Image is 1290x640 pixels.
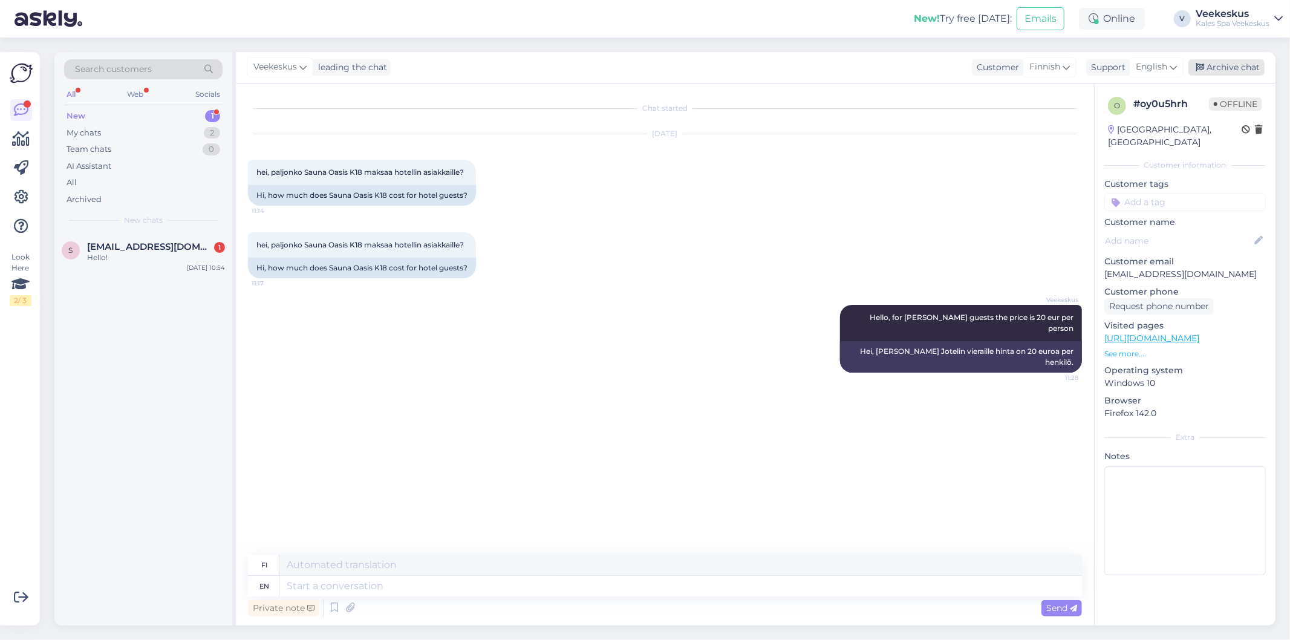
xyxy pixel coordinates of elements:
span: Veekeskus [1033,295,1078,304]
span: 11:28 [1033,373,1078,382]
div: Private note [248,600,319,616]
div: All [64,87,78,102]
p: Windows 10 [1104,377,1266,390]
span: sezerilyan@gmail.com [87,241,213,252]
div: My chats [67,127,101,139]
div: 2 [204,127,220,139]
div: Web [125,87,146,102]
a: VeekeskusKales Spa Veekeskus [1196,9,1283,28]
div: # oy0u5hrh [1133,97,1209,111]
p: Notes [1104,450,1266,463]
div: Team chats [67,143,111,155]
p: Visited pages [1104,319,1266,332]
div: Socials [193,87,223,102]
span: hei, paljonko Sauna Oasis K18 maksaa hotellin asiakkaille? [256,240,464,249]
div: Request phone number [1104,298,1214,315]
p: Browser [1104,394,1266,407]
input: Add name [1105,234,1252,247]
p: [EMAIL_ADDRESS][DOMAIN_NAME] [1104,268,1266,281]
div: Archive chat [1188,59,1265,76]
div: Try free [DATE]: [914,11,1012,26]
span: 11:14 [252,206,297,215]
span: Hello, for [PERSON_NAME] guests the price is 20 eur per person [870,313,1075,333]
p: Customer phone [1104,286,1266,298]
div: en [260,576,270,596]
div: All [67,177,77,189]
div: Veekeskus [1196,9,1269,19]
div: 0 [203,143,220,155]
div: Customer [972,61,1019,74]
div: [DATE] [248,128,1082,139]
div: leading the chat [313,61,387,74]
p: Customer email [1104,255,1266,268]
a: [URL][DOMAIN_NAME] [1104,333,1199,344]
div: Support [1086,61,1125,74]
div: Online [1079,8,1145,30]
span: s [69,246,73,255]
span: 11:17 [252,279,297,288]
div: V [1174,10,1191,27]
span: Search customers [75,63,152,76]
div: [DATE] 10:54 [187,263,225,272]
span: English [1136,60,1167,74]
div: Extra [1104,432,1266,443]
div: Hello! [87,252,225,263]
div: Look Here [10,252,31,306]
div: Hi, how much does Sauna Oasis K18 cost for hotel guests? [248,185,476,206]
div: New [67,110,85,122]
p: See more ... [1104,348,1266,359]
button: Emails [1017,7,1064,30]
div: AI Assistant [67,160,111,172]
div: Hei, [PERSON_NAME] Jotelin vieraille hinta on 20 euroa per henkilö. [840,341,1082,373]
b: New! [914,13,940,24]
div: 2 / 3 [10,295,31,306]
span: o [1114,101,1120,110]
div: [GEOGRAPHIC_DATA], [GEOGRAPHIC_DATA] [1108,123,1242,149]
div: Kales Spa Veekeskus [1196,19,1269,28]
p: Customer name [1104,216,1266,229]
span: New chats [124,215,163,226]
div: Customer information [1104,160,1266,171]
span: Finnish [1029,60,1060,74]
div: Hi, how much does Sauna Oasis K18 cost for hotel guests? [248,258,476,278]
span: Send [1046,602,1077,613]
span: Veekeskus [253,60,297,74]
div: 1 [205,110,220,122]
div: Chat started [248,103,1082,114]
div: fi [262,555,268,575]
p: Firefox 142.0 [1104,407,1266,420]
div: Archived [67,194,102,206]
p: Customer tags [1104,178,1266,191]
span: hei, paljonko Sauna Oasis K18 maksaa hotellin asiakkaille? [256,168,464,177]
input: Add a tag [1104,193,1266,211]
img: Askly Logo [10,62,33,85]
p: Operating system [1104,364,1266,377]
div: 1 [214,242,225,253]
span: Offline [1209,97,1262,111]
